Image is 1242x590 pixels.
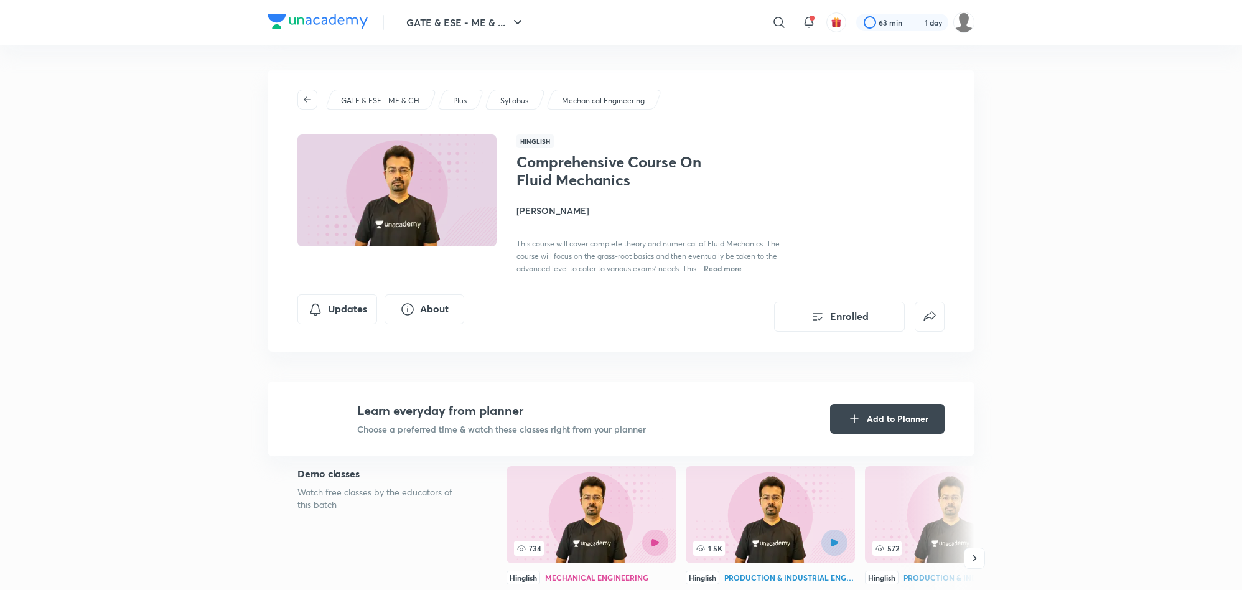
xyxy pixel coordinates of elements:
[830,404,945,434] button: Add to Planner
[516,134,554,148] span: Hinglish
[339,95,422,106] a: GATE & ESE - ME & CH
[562,95,645,106] p: Mechanical Engineering
[826,12,846,32] button: avatar
[910,16,922,29] img: streak
[453,95,467,106] p: Plus
[297,486,467,511] p: Watch free classes by the educators of this batch
[268,14,368,32] a: Company Logo
[545,574,648,581] div: Mechanical Engineering
[872,541,902,556] span: 572
[915,302,945,332] button: false
[296,133,498,248] img: Thumbnail
[704,263,742,273] span: Read more
[693,541,725,556] span: 1.5K
[516,239,780,273] span: This course will cover complete theory and numerical of Fluid Mechanics. The course will focus on...
[268,14,368,29] img: Company Logo
[831,17,842,28] img: avatar
[297,294,377,324] button: Updates
[514,541,544,556] span: 734
[516,204,795,217] h4: [PERSON_NAME]
[953,12,974,33] img: abhinav Ji
[498,95,531,106] a: Syllabus
[686,571,719,584] div: Hinglish
[385,294,464,324] button: About
[357,401,646,420] h4: Learn everyday from planner
[500,95,528,106] p: Syllabus
[297,466,467,481] h5: Demo classes
[507,571,540,584] div: Hinglish
[865,571,899,584] div: Hinglish
[516,153,720,189] h1: Comprehensive Course On Fluid Mechanics
[357,423,646,436] p: Choose a preferred time & watch these classes right from your planner
[774,302,905,332] button: Enrolled
[724,574,855,581] div: Production & Industrial Engineering
[451,95,469,106] a: Plus
[341,95,419,106] p: GATE & ESE - ME & CH
[399,10,533,35] button: GATE & ESE - ME & ...
[560,95,647,106] a: Mechanical Engineering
